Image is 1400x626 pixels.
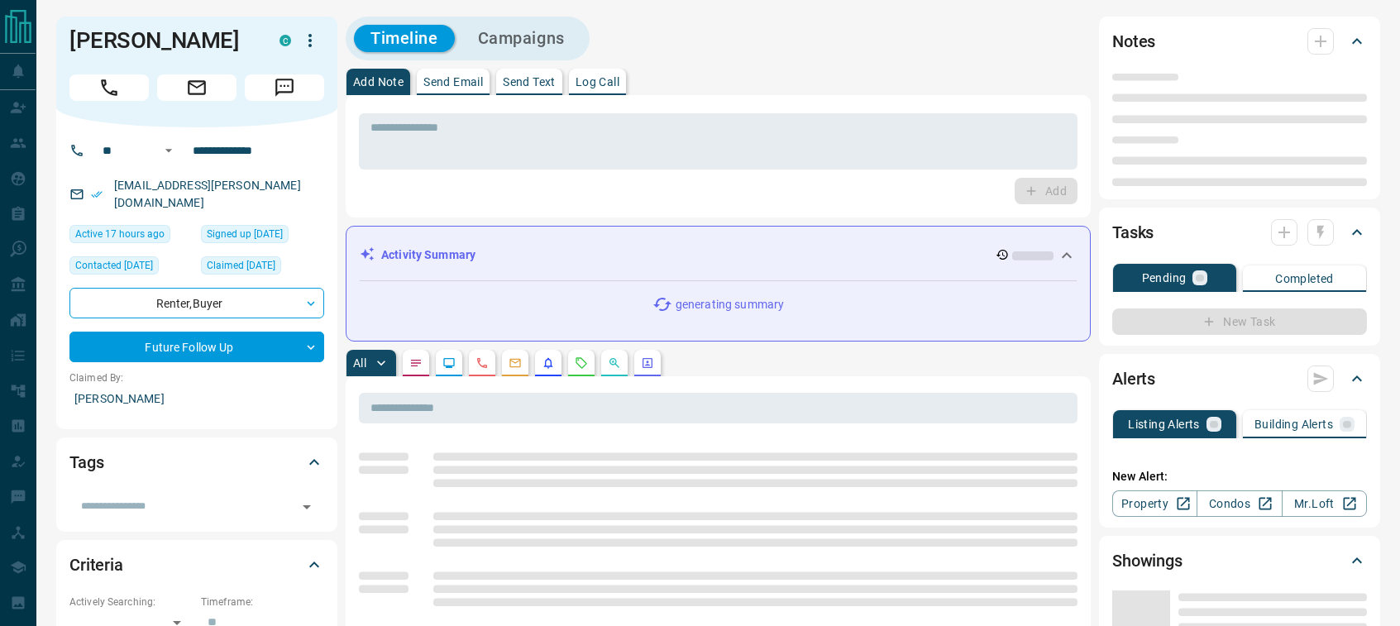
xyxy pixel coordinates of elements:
[295,495,318,518] button: Open
[69,370,324,385] p: Claimed By:
[1275,273,1334,284] p: Completed
[75,257,153,274] span: Contacted [DATE]
[676,296,784,313] p: generating summary
[1112,468,1367,485] p: New Alert:
[69,74,149,101] span: Call
[114,179,301,209] a: [EMAIL_ADDRESS][PERSON_NAME][DOMAIN_NAME]
[1254,418,1333,430] p: Building Alerts
[69,545,324,585] div: Criteria
[1112,213,1367,252] div: Tasks
[1112,219,1154,246] h2: Tasks
[354,25,455,52] button: Timeline
[280,35,291,46] div: condos.ca
[75,226,165,242] span: Active 17 hours ago
[1112,359,1367,399] div: Alerts
[69,332,324,362] div: Future Follow Up
[1112,541,1367,581] div: Showings
[1112,490,1197,517] a: Property
[69,449,103,475] h2: Tags
[69,27,255,54] h1: [PERSON_NAME]
[157,74,237,101] span: Email
[608,356,621,370] svg: Opportunities
[461,25,581,52] button: Campaigns
[69,552,123,578] h2: Criteria
[69,288,324,318] div: Renter , Buyer
[353,76,404,88] p: Add Note
[509,356,522,370] svg: Emails
[576,76,619,88] p: Log Call
[69,385,324,413] p: [PERSON_NAME]
[1112,22,1367,61] div: Notes
[159,141,179,160] button: Open
[423,76,483,88] p: Send Email
[69,595,193,609] p: Actively Searching:
[201,256,324,280] div: Sun Sep 19 2021
[201,595,324,609] p: Timeframe:
[69,225,193,248] div: Sun Aug 17 2025
[207,226,283,242] span: Signed up [DATE]
[542,356,555,370] svg: Listing Alerts
[360,240,1077,270] div: Activity Summary
[1128,418,1200,430] p: Listing Alerts
[381,246,475,264] p: Activity Summary
[575,356,588,370] svg: Requests
[1112,28,1155,55] h2: Notes
[69,442,324,482] div: Tags
[442,356,456,370] svg: Lead Browsing Activity
[1112,366,1155,392] h2: Alerts
[353,357,366,369] p: All
[503,76,556,88] p: Send Text
[207,257,275,274] span: Claimed [DATE]
[1282,490,1367,517] a: Mr.Loft
[409,356,423,370] svg: Notes
[245,74,324,101] span: Message
[69,256,193,280] div: Sun Sep 26 2021
[1142,272,1187,284] p: Pending
[475,356,489,370] svg: Calls
[1197,490,1282,517] a: Condos
[91,189,103,200] svg: Email Verified
[201,225,324,248] div: Sun Sep 19 2021
[1112,547,1183,574] h2: Showings
[641,356,654,370] svg: Agent Actions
